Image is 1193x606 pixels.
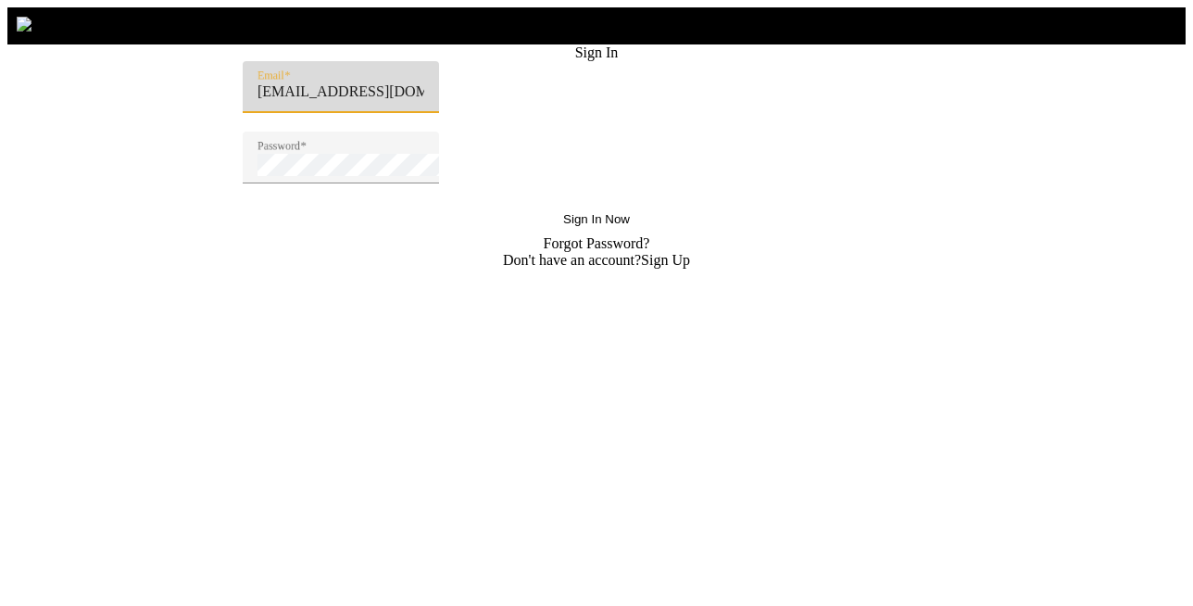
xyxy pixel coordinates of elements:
button: Sign In Now [548,202,645,235]
mat-label: Password [257,140,300,152]
span: Sign Up [641,252,690,268]
span: Sign In Now [563,212,630,226]
span: Sign In [575,44,619,61]
span: Don't have an account? [503,252,641,268]
span: Forgot Password? [544,235,650,252]
mat-label: Email [257,69,284,82]
img: bigbee-logo.png [7,7,41,41]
